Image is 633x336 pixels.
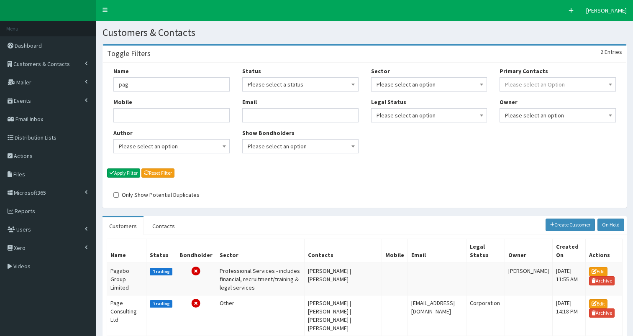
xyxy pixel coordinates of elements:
[407,239,466,263] th: Email
[113,129,133,137] label: Author
[14,152,33,160] span: Actions
[371,77,487,92] span: Please select an option
[248,79,353,90] span: Please select a status
[146,239,176,263] th: Status
[15,207,35,215] span: Reports
[377,109,482,121] span: Please select an option
[304,263,382,295] td: [PERSON_NAME] | [PERSON_NAME]
[14,244,26,252] span: Xero
[597,219,624,231] a: On Hold
[113,192,119,198] input: Only Show Potential Duplicates
[13,262,31,270] span: Videos
[107,168,140,178] button: Apply Filter
[14,97,31,104] span: Events
[304,295,382,336] td: [PERSON_NAME] | [PERSON_NAME] | [PERSON_NAME] | [PERSON_NAME]
[15,115,43,123] span: Email Inbox
[113,98,132,106] label: Mobile
[13,171,25,178] span: Files
[589,299,607,308] a: Edit
[552,239,585,263] th: Created On
[242,98,257,106] label: Email
[107,295,146,336] td: Page Consulting Ltd
[113,67,129,75] label: Name
[16,79,31,86] span: Mailer
[466,295,505,336] td: Corporation
[505,263,552,295] td: [PERSON_NAME]
[505,81,565,88] span: Please select an Option
[500,108,616,122] span: Please select an option
[150,268,172,275] label: Trading
[242,129,295,137] label: Show Bondholders
[585,239,622,263] th: Actions
[248,140,353,152] span: Please select an option
[141,168,174,178] a: Reset Filter
[119,140,224,152] span: Please select an option
[107,239,146,263] th: Name
[107,50,151,57] h3: Toggle Filters
[407,295,466,336] td: [EMAIL_ADDRESS][DOMAIN_NAME]
[216,263,304,295] td: Professional Services - includes financial, recruitment/training & legal services
[505,239,552,263] th: Owner
[103,217,144,235] a: Customers
[589,276,615,285] a: Archive
[216,239,304,263] th: Sector
[377,79,482,90] span: Please select an option
[242,139,359,153] span: Please select an option
[605,48,622,56] span: Entries
[586,7,627,14] span: [PERSON_NAME]
[500,67,548,75] label: Primary Contacts
[14,189,46,196] span: Microsoft365
[15,42,42,49] span: Dashboard
[176,239,216,263] th: Bondholder
[13,60,70,68] span: Customers & Contacts
[150,300,172,308] label: Trading
[16,226,31,233] span: Users
[107,263,146,295] td: Pagabo Group Limited
[146,217,182,235] a: Contacts
[500,98,518,106] label: Owner
[371,108,487,122] span: Please select an option
[552,295,585,336] td: [DATE] 14:18 PM
[371,67,390,75] label: Sector
[113,191,200,199] label: Only Show Potential Duplicates
[589,308,615,318] a: Archive
[304,239,382,263] th: Contacts
[15,134,56,141] span: Distribution Lists
[589,267,607,276] a: Edit
[382,239,407,263] th: Mobile
[552,263,585,295] td: [DATE] 11:55 AM
[103,27,627,38] h1: Customers & Contacts
[242,77,359,92] span: Please select a status
[600,48,603,56] span: 2
[371,98,406,106] label: Legal Status
[546,219,595,231] a: Create Customer
[216,295,304,336] td: Other
[113,139,230,153] span: Please select an option
[466,239,505,263] th: Legal Status
[505,109,610,121] span: Please select an option
[242,67,261,75] label: Status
